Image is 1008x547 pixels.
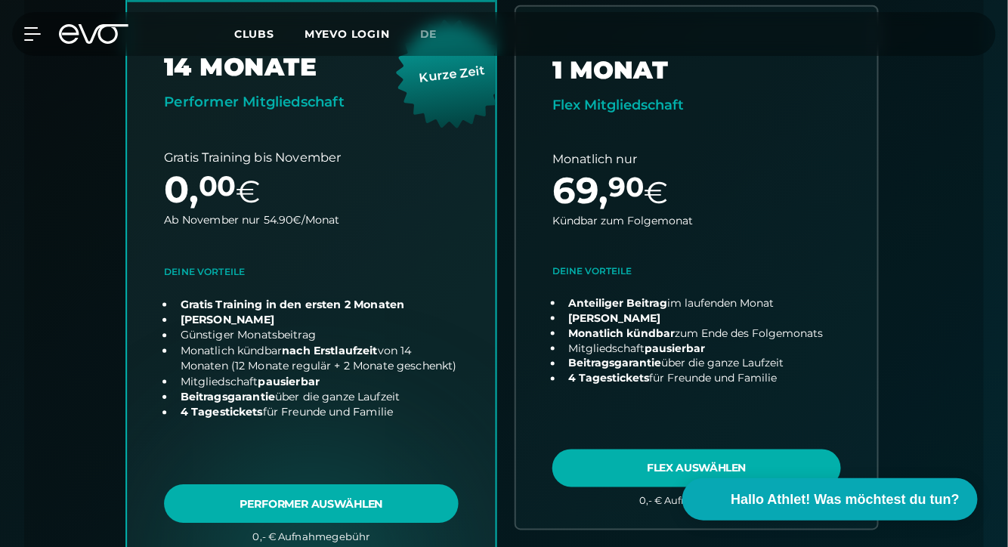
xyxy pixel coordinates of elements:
[234,27,274,41] span: Clubs
[682,478,978,521] button: Hallo Athlet! Was möchtest du tun?
[305,27,390,41] a: MYEVO LOGIN
[731,490,960,510] span: Hallo Athlet! Was möchtest du tun?
[420,27,438,41] span: de
[234,26,305,41] a: Clubs
[420,26,456,43] a: de
[516,7,877,529] a: choose plan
